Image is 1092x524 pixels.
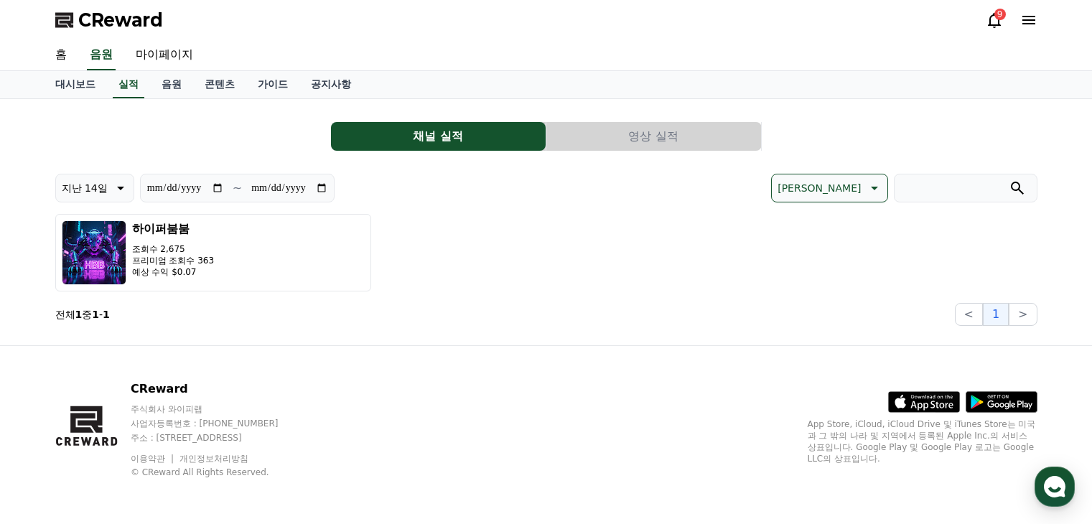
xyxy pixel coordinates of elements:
[55,9,163,32] a: CReward
[546,122,762,151] a: 영상 실적
[179,454,248,464] a: 개인정보처리방침
[955,303,983,326] button: <
[150,71,193,98] a: 음원
[78,9,163,32] span: CReward
[131,432,306,444] p: 주소 : [STREET_ADDRESS]
[299,71,363,98] a: 공지사항
[131,380,306,398] p: CReward
[132,255,215,266] p: 프리미엄 조회수 363
[132,243,215,255] p: 조회수 2,675
[233,179,242,197] p: ~
[808,418,1037,464] p: App Store, iCloud, iCloud Drive 및 iTunes Store는 미국과 그 밖의 나라 및 지역에서 등록된 Apple Inc.의 서비스 상표입니다. Goo...
[75,309,83,320] strong: 1
[103,309,110,320] strong: 1
[113,71,144,98] a: 실적
[44,40,78,70] a: 홈
[132,266,215,278] p: 예상 수익 $0.07
[62,178,108,198] p: 지난 14일
[131,418,306,429] p: 사업자등록번호 : [PHONE_NUMBER]
[131,454,176,464] a: 이용약관
[193,71,246,98] a: 콘텐츠
[55,214,371,291] button: 하이퍼붐붐 조회수 2,675 프리미엄 조회수 363 예상 수익 $0.07
[994,9,1006,20] div: 9
[132,220,215,238] h3: 하이퍼붐붐
[55,307,110,322] p: 전체 중 -
[986,11,1003,29] a: 9
[62,220,126,285] img: 하이퍼붐붐
[92,309,99,320] strong: 1
[1009,303,1037,326] button: >
[546,122,761,151] button: 영상 실적
[331,122,546,151] button: 채널 실적
[771,174,887,202] button: [PERSON_NAME]
[778,178,861,198] p: [PERSON_NAME]
[87,40,116,70] a: 음원
[983,303,1009,326] button: 1
[55,174,134,202] button: 지난 14일
[124,40,205,70] a: 마이페이지
[44,71,107,98] a: 대시보드
[131,403,306,415] p: 주식회사 와이피랩
[131,467,306,478] p: © CReward All Rights Reserved.
[246,71,299,98] a: 가이드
